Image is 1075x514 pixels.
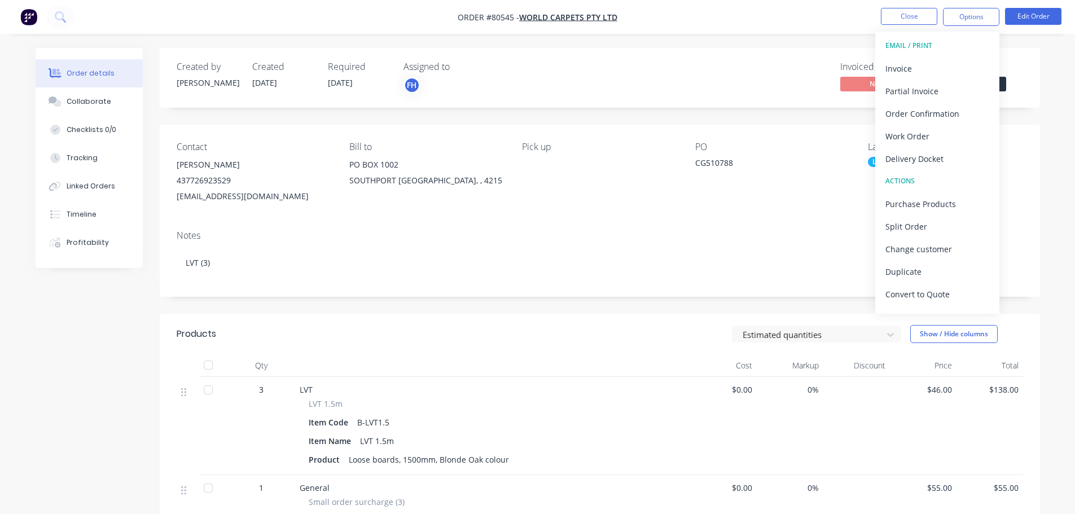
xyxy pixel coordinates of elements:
[309,398,343,410] span: LVT 1.5m
[890,354,956,377] div: Price
[403,61,516,72] div: Assigned to
[177,173,331,188] div: 437726923529
[761,384,819,396] span: 0%
[177,157,331,173] div: [PERSON_NAME]
[885,263,989,280] div: Duplicate
[67,68,115,78] div: Order details
[177,77,239,89] div: [PERSON_NAME]
[894,482,952,494] span: $55.00
[823,354,890,377] div: Discount
[956,354,1023,377] div: Total
[868,142,1023,152] div: Labels
[403,77,420,94] button: FH
[67,125,116,135] div: Checklists 0/0
[1005,8,1061,25] button: Edit Order
[36,144,143,172] button: Tracking
[20,8,37,25] img: Factory
[252,61,314,72] div: Created
[943,8,999,26] button: Options
[227,354,295,377] div: Qty
[309,496,405,508] span: Small order surcharge (3)
[894,384,952,396] span: $46.00
[349,173,504,188] div: SOUTHPORT [GEOGRAPHIC_DATA], , 4215
[177,327,216,341] div: Products
[885,286,989,302] div: Convert to Quote
[328,61,390,72] div: Required
[961,384,1019,396] span: $138.00
[349,157,504,173] div: PO BOX 1002
[885,309,989,325] div: Archive
[695,482,752,494] span: $0.00
[300,384,313,395] span: LVT
[885,106,989,122] div: Order Confirmation
[356,433,398,449] div: LVT 1.5m
[36,200,143,229] button: Timeline
[840,77,908,91] span: No
[695,157,836,173] div: CG510788
[695,142,850,152] div: PO
[300,482,330,493] span: General
[757,354,823,377] div: Markup
[885,60,989,77] div: Invoice
[885,241,989,257] div: Change customer
[458,12,519,23] span: Order #80545 -
[177,142,331,152] div: Contact
[177,245,1023,280] div: LVT (3)
[177,157,331,204] div: [PERSON_NAME]437726923529[EMAIL_ADDRESS][DOMAIN_NAME]
[67,209,96,219] div: Timeline
[353,414,394,430] div: B-LVT1.5
[67,153,98,163] div: Tracking
[885,174,989,188] div: ACTIONS
[309,433,356,449] div: Item Name
[885,38,989,53] div: EMAIL / PRINT
[67,181,115,191] div: Linked Orders
[881,8,937,25] button: Close
[328,77,353,88] span: [DATE]
[177,61,239,72] div: Created by
[840,61,925,72] div: Invoiced
[885,83,989,99] div: Partial Invoice
[695,384,752,396] span: $0.00
[36,229,143,257] button: Profitability
[349,142,504,152] div: Bill to
[309,414,353,430] div: Item Code
[344,451,514,468] div: Loose boards, 1500mm, Blonde Oak colour
[885,218,989,235] div: Split Order
[522,142,677,152] div: Pick up
[910,325,998,343] button: Show / Hide columns
[309,451,344,468] div: Product
[36,172,143,200] button: Linked Orders
[690,354,757,377] div: Cost
[259,482,264,494] span: 1
[349,157,504,193] div: PO BOX 1002SOUTHPORT [GEOGRAPHIC_DATA], , 4215
[868,157,889,167] div: LVT
[885,128,989,144] div: Work Order
[67,238,109,248] div: Profitability
[177,230,1023,241] div: Notes
[761,482,819,494] span: 0%
[259,384,264,396] span: 3
[177,188,331,204] div: [EMAIL_ADDRESS][DOMAIN_NAME]
[519,12,617,23] a: World Carpets Pty Ltd
[36,116,143,144] button: Checklists 0/0
[885,196,989,212] div: Purchase Products
[67,96,111,107] div: Collaborate
[961,482,1019,494] span: $55.00
[252,77,277,88] span: [DATE]
[885,151,989,167] div: Delivery Docket
[36,87,143,116] button: Collaborate
[36,59,143,87] button: Order details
